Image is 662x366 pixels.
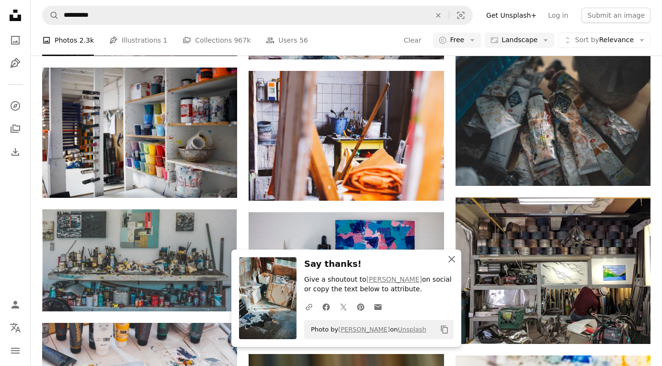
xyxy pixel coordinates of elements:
[558,33,651,48] button: Sort byRelevance
[299,35,308,46] span: 56
[428,6,449,24] button: Clear
[575,35,634,45] span: Relevance
[542,8,574,23] a: Log in
[304,275,454,294] p: Give a shoutout to on social or copy the text below to attribute.
[42,68,237,197] img: person taking photo of paint containers on display rack
[449,6,472,24] button: Visual search
[398,326,426,333] a: Unsplash
[6,119,25,138] a: Collections
[403,33,422,48] button: Clear
[304,257,454,271] h3: Say thanks!
[6,6,25,27] a: Home — Unsplash
[6,142,25,161] a: Download History
[249,131,444,140] a: bucket on sink
[318,297,335,316] a: Share on Facebook
[433,33,481,48] button: Free
[450,35,464,45] span: Free
[480,8,542,23] a: Get Unsplash+
[338,326,390,333] a: [PERSON_NAME]
[575,36,599,44] span: Sort by
[6,318,25,337] button: Language
[352,297,369,316] a: Share on Pinterest
[43,6,59,24] button: Search Unsplash
[485,33,554,48] button: Landscape
[456,56,651,186] img: white and blue plastic pack
[42,209,237,311] img: landscape photography of painting mediums on workbench
[335,297,352,316] a: Share on Twitter
[6,96,25,115] a: Explore
[366,275,422,283] a: [PERSON_NAME]
[249,212,444,343] img: assorted bottles on white wooden wall rack
[183,25,251,56] a: Collections 967k
[163,35,168,46] span: 1
[456,197,651,344] img: black leather bag
[234,35,251,46] span: 967k
[456,266,651,274] a: black leather bag
[6,31,25,50] a: Photos
[6,54,25,73] a: Illustrations
[436,321,453,338] button: Copy to clipboard
[456,116,651,125] a: white and blue plastic pack
[369,297,387,316] a: Share over email
[249,71,444,201] img: bucket on sink
[502,35,537,45] span: Landscape
[109,25,167,56] a: Illustrations 1
[266,25,308,56] a: Users 56
[6,341,25,360] button: Menu
[42,128,237,137] a: person taking photo of paint containers on display rack
[306,322,426,337] span: Photo by on
[42,256,237,264] a: landscape photography of painting mediums on workbench
[6,295,25,314] a: Log in / Sign up
[582,8,651,23] button: Submit an image
[42,6,473,25] form: Find visuals sitewide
